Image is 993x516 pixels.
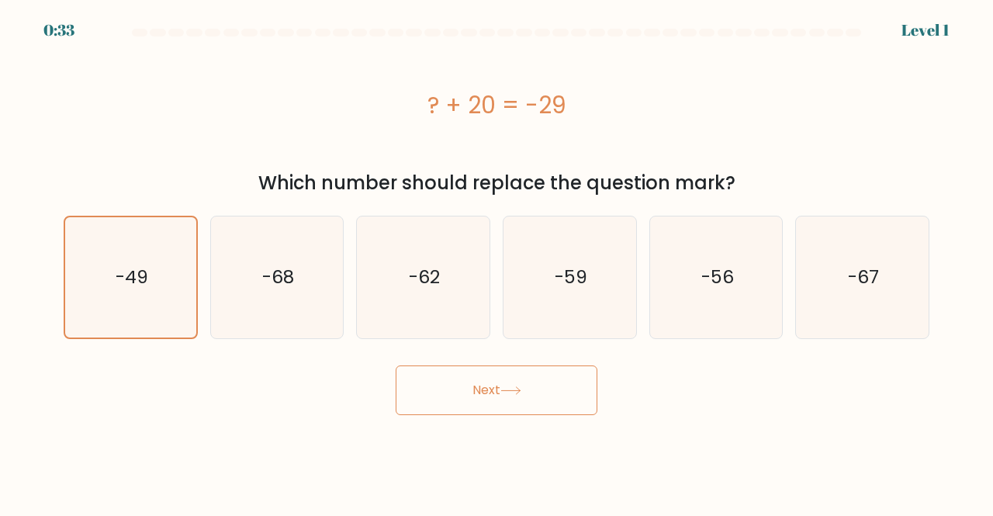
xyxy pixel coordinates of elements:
[262,265,294,290] text: -68
[901,19,950,42] div: Level 1
[73,169,920,197] div: Which number should replace the question mark?
[116,265,148,289] text: -49
[396,365,597,415] button: Next
[43,19,74,42] div: 0:33
[555,265,587,290] text: -59
[409,265,440,290] text: -62
[848,265,879,290] text: -67
[701,265,734,290] text: -56
[64,88,929,123] div: ? + 20 = -29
